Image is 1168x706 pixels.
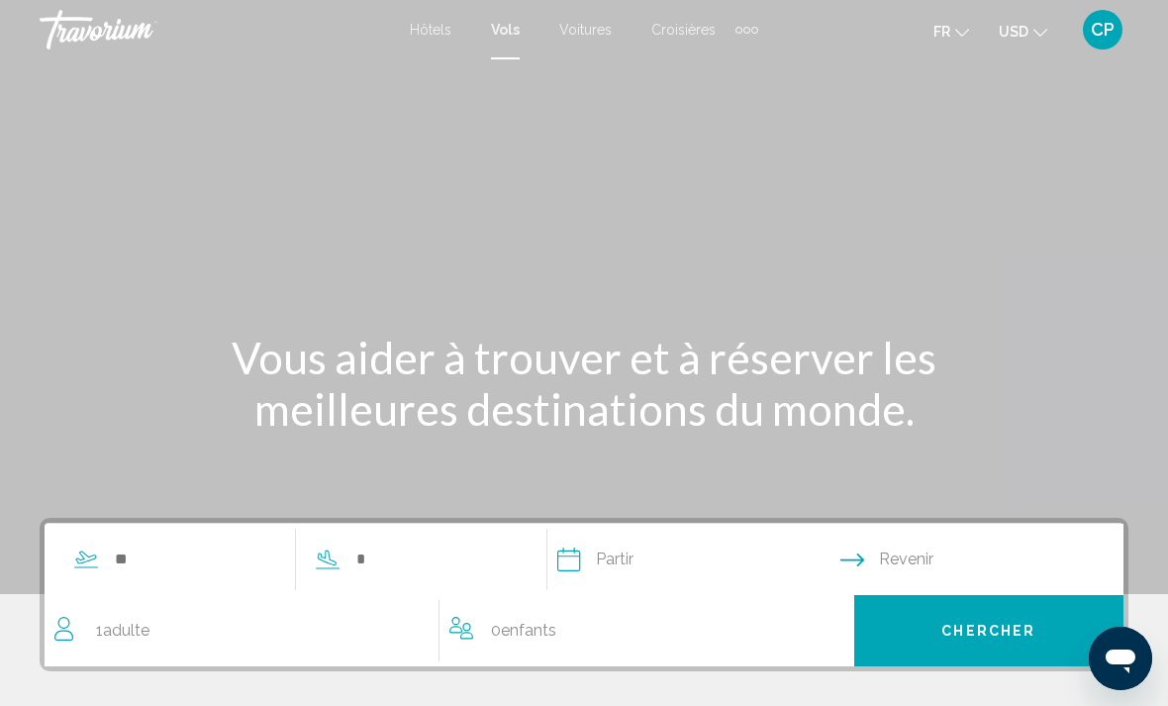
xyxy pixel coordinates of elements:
button: Extra navigation items [735,14,758,46]
a: Voitures [559,22,612,38]
button: Chercher [854,595,1124,666]
button: Travelers: 1 adult, 0 children [45,595,854,666]
iframe: Bouton de lancement de la fenêtre de messagerie [1089,627,1152,690]
button: Return date [840,524,1123,595]
span: Revenir [879,546,933,573]
button: Change currency [999,17,1047,46]
span: Enfants [501,621,556,640]
span: 0 [491,617,556,645]
button: Change language [933,17,969,46]
span: CP [1091,20,1115,40]
div: Search widget [45,523,1123,666]
button: User Menu [1077,9,1128,50]
span: Chercher [941,624,1035,640]
h1: Vous aider à trouver et à réserver les meilleures destinations du monde. [213,332,955,435]
button: Depart date [557,524,840,595]
span: USD [999,24,1028,40]
a: Croisières [651,22,716,38]
a: Vols [491,22,520,38]
span: fr [933,24,950,40]
a: Hôtels [410,22,451,38]
span: Adulte [103,621,149,640]
a: Travorium [40,10,390,50]
span: 1 [96,617,149,645]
